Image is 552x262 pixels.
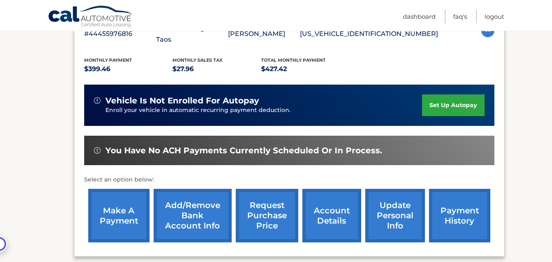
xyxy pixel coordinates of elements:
[403,10,436,23] a: Dashboard
[84,175,494,185] p: Select an option below:
[48,5,134,29] a: Cal Automotive
[302,189,361,242] a: account details
[172,63,261,75] p: $27.96
[84,57,132,63] span: Monthly Payment
[429,189,490,242] a: payment history
[156,22,228,45] p: 2025 Volkswagen Taos
[453,10,467,23] a: FAQ's
[172,57,223,63] span: Monthly sales Tax
[84,28,156,40] p: #44455976816
[94,97,101,104] img: alert-white.svg
[261,63,350,75] p: $427.42
[300,28,438,40] p: [US_VEHICLE_IDENTIFICATION_NUMBER]
[422,94,484,116] a: set up autopay
[88,189,150,242] a: make a payment
[94,147,101,154] img: alert-white.svg
[84,63,173,75] p: $399.46
[236,189,298,242] a: request purchase price
[365,189,425,242] a: update personal info
[485,10,504,23] a: Logout
[154,189,232,242] a: Add/Remove bank account info
[105,106,422,115] p: Enroll your vehicle in automatic recurring payment deduction.
[105,96,259,106] span: vehicle is not enrolled for autopay
[261,57,326,63] span: Total Monthly Payment
[105,146,382,156] span: You have no ACH payments currently scheduled or in process.
[228,28,300,40] p: [PERSON_NAME]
